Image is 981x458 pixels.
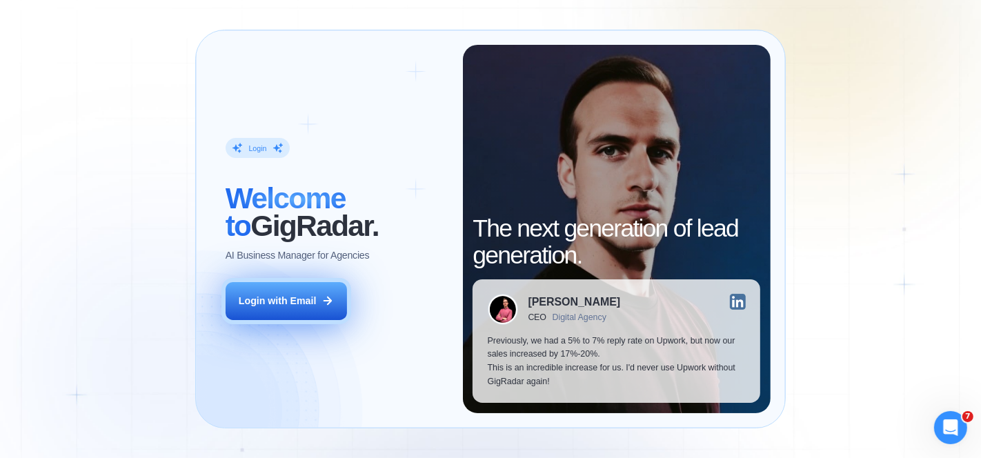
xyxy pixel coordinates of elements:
p: Previously, we had a 5% to 7% reply rate on Upwork, but now our sales increased by 17%-20%. This ... [488,335,746,388]
p: AI Business Manager for Agencies [226,249,370,263]
div: Login with Email [239,295,317,308]
h2: The next generation of lead generation. [473,215,760,269]
div: Digital Agency [553,312,606,322]
span: Welcome to [226,181,346,241]
span: 7 [962,411,973,422]
h2: ‍ GigRadar. [226,185,448,239]
div: Login [248,143,266,153]
div: [PERSON_NAME] [528,297,621,308]
iframe: Intercom live chat [934,411,967,444]
div: CEO [528,312,546,322]
button: Login with Email [226,282,347,320]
